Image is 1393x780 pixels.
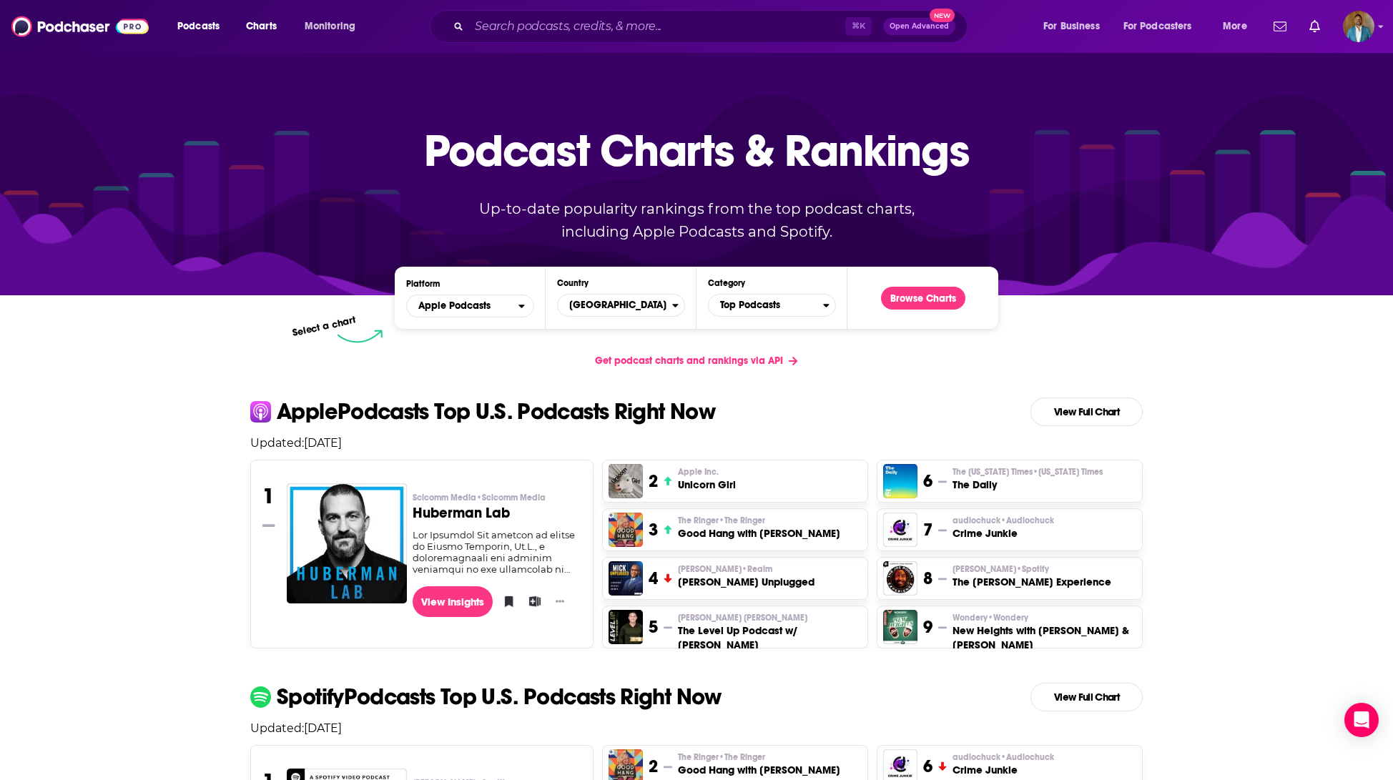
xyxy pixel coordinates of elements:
[287,483,407,603] img: Huberman Lab
[476,493,546,503] span: • Scicomm Media
[678,478,736,492] h3: Unicorn Girl
[953,515,1054,526] p: audiochuck • Audiochuck
[883,513,917,547] a: Crime Junkie
[250,686,271,707] img: spotify Icon
[1030,683,1143,711] a: View Full Chart
[953,478,1103,492] h3: The Daily
[262,483,275,509] h3: 1
[413,492,582,529] a: Scicomm Media•Scicomm MediaHuberman Lab
[923,519,932,540] h3: 7
[413,529,582,575] div: Lor Ipsumdol Sit ametcon ad elitse do Eiusmo Temporin, Ut.L., e doloremagnaali eni adminim veniam...
[291,314,357,339] p: Select a chart
[678,526,840,540] h3: Good Hang with [PERSON_NAME]
[1123,16,1192,36] span: For Podcasters
[678,563,772,575] span: [PERSON_NAME]
[883,610,917,644] img: New Heights with Jason & Travis Kelce
[469,15,845,38] input: Search podcasts, credits, & more...
[953,563,1111,575] p: Joe Rogan • Spotify
[678,612,862,652] a: [PERSON_NAME] [PERSON_NAME]The Level Up Podcast w/ [PERSON_NAME]
[305,16,355,36] span: Monitoring
[678,563,814,589] a: [PERSON_NAME]•Realm[PERSON_NAME] Unplugged
[709,293,823,317] span: Top Podcasts
[1223,16,1247,36] span: More
[609,610,643,644] img: The Level Up Podcast w/ Paul Alex
[609,513,643,547] a: Good Hang with Amy Poehler
[1343,11,1374,42] span: Logged in as smortier42491
[953,623,1136,652] h3: New Heights with [PERSON_NAME] & [PERSON_NAME]
[1016,564,1049,574] span: • Spotify
[953,515,1054,540] a: audiochuck•AudiochuckCrime Junkie
[413,492,546,503] span: Scicomm Media
[338,330,383,343] img: select arrow
[239,436,1154,450] p: Updated: [DATE]
[1343,11,1374,42] button: Show profile menu
[1030,398,1143,426] a: View Full Chart
[988,613,1028,623] span: • Wondery
[406,295,534,317] button: open menu
[953,466,1103,492] a: The [US_STATE] Times•[US_STATE] TimesThe Daily
[406,295,534,317] h2: Platforms
[649,756,658,777] h3: 2
[953,751,1054,777] a: audiochuck•AudiochuckCrime Junkie
[413,586,493,617] a: View Insights
[1344,703,1379,737] div: Open Intercom Messenger
[1043,16,1100,36] span: For Business
[953,612,1136,623] p: Wondery • Wondery
[649,616,658,638] h3: 5
[239,721,1154,735] p: Updated: [DATE]
[524,591,538,612] button: Add to List
[649,470,658,492] h3: 2
[413,492,582,503] p: Scicomm Media • Scicomm Media
[177,16,220,36] span: Podcasts
[678,515,840,540] a: The Ringer•The RingerGood Hang with [PERSON_NAME]
[678,466,719,478] span: Apple Inc.
[845,17,872,36] span: ⌘ K
[923,470,932,492] h3: 6
[678,515,765,526] span: The Ringer
[883,464,917,498] a: The Daily
[1304,14,1326,39] a: Show notifications dropdown
[678,515,840,526] p: The Ringer • The Ringer
[678,612,862,623] p: Paul Alex Espinoza
[883,18,955,35] button: Open AdvancedNew
[719,515,765,525] span: • The Ringer
[287,483,407,603] a: Huberman Lab
[953,751,1054,763] p: audiochuck • Audiochuck
[719,752,765,762] span: • The Ringer
[678,751,765,763] span: The Ringer
[558,293,672,317] span: [GEOGRAPHIC_DATA]
[953,466,1103,478] p: The New York Times • New York Times
[1033,467,1103,477] span: • [US_STATE] Times
[742,564,772,574] span: • Realm
[678,751,840,763] p: The Ringer • The Ringer
[609,561,643,596] img: Mick Unplugged
[953,612,1028,623] span: Wondery
[550,594,570,608] button: Show More Button
[678,612,807,623] span: [PERSON_NAME] [PERSON_NAME]
[678,751,840,777] a: The Ringer•The RingerGood Hang with [PERSON_NAME]
[237,15,285,38] a: Charts
[1343,11,1374,42] img: User Profile
[953,563,1111,589] a: [PERSON_NAME]•SpotifyThe [PERSON_NAME] Experience
[649,519,658,540] h3: 3
[923,568,932,589] h3: 8
[678,575,814,589] h3: [PERSON_NAME] Unplugged
[953,526,1054,540] h3: Crime Junkie
[930,9,955,22] span: New
[953,763,1054,777] h3: Crime Junkie
[246,16,277,36] span: Charts
[953,466,1103,478] span: The [US_STATE] Times
[881,287,965,310] button: Browse Charts
[883,561,917,596] img: The Joe Rogan Experience
[609,464,643,498] img: Unicorn Girl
